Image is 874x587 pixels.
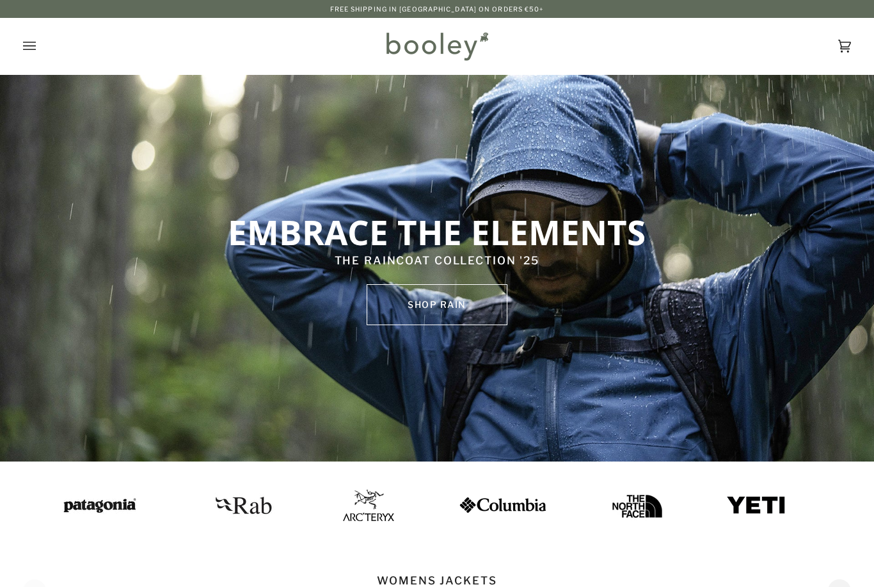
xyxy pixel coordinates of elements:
button: Open menu [23,18,61,74]
p: Free Shipping in [GEOGRAPHIC_DATA] on Orders €50+ [330,4,544,14]
img: Booley [381,28,493,65]
p: THE RAINCOAT COLLECTION '25 [183,253,691,269]
p: EMBRACE THE ELEMENTS [183,211,691,253]
a: SHOP rain [367,284,507,325]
